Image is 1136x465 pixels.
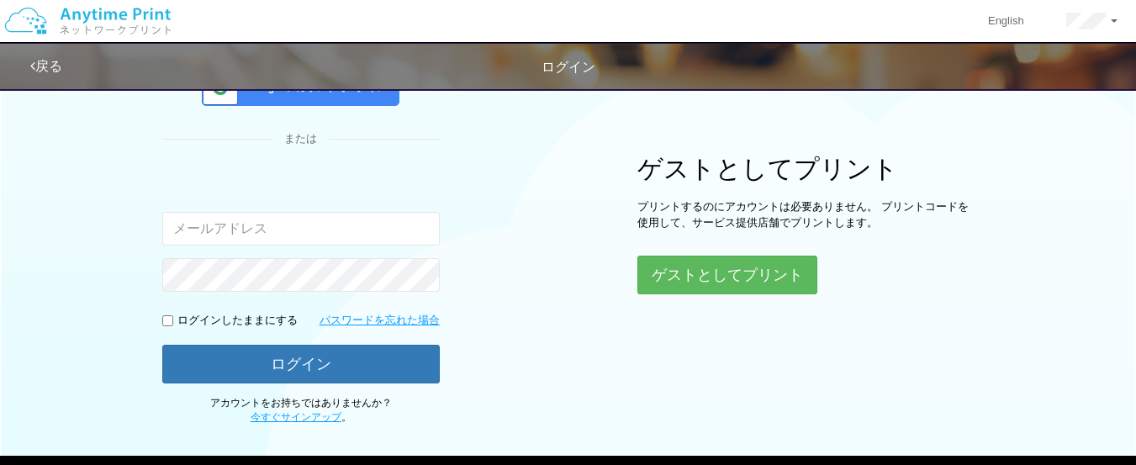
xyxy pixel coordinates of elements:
a: 戻る [30,59,62,73]
h1: ゲストとしてプリント [637,155,974,182]
span: ログイン [542,60,595,74]
p: ログインしたままにする [177,313,298,329]
span: 。 [251,411,351,423]
p: アカウントをお持ちではありませんか？ [162,396,440,425]
a: 今すぐサインアップ [251,411,341,423]
div: または [162,131,440,147]
p: プリントするのにアカウントは必要ありません。 プリントコードを使用して、サービス提供店舗でプリントします。 [637,199,974,230]
a: パスワードを忘れた場合 [320,313,440,329]
input: メールアドレス [162,212,440,246]
button: ゲストとしてプリント [637,256,817,294]
button: ログイン [162,345,440,383]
